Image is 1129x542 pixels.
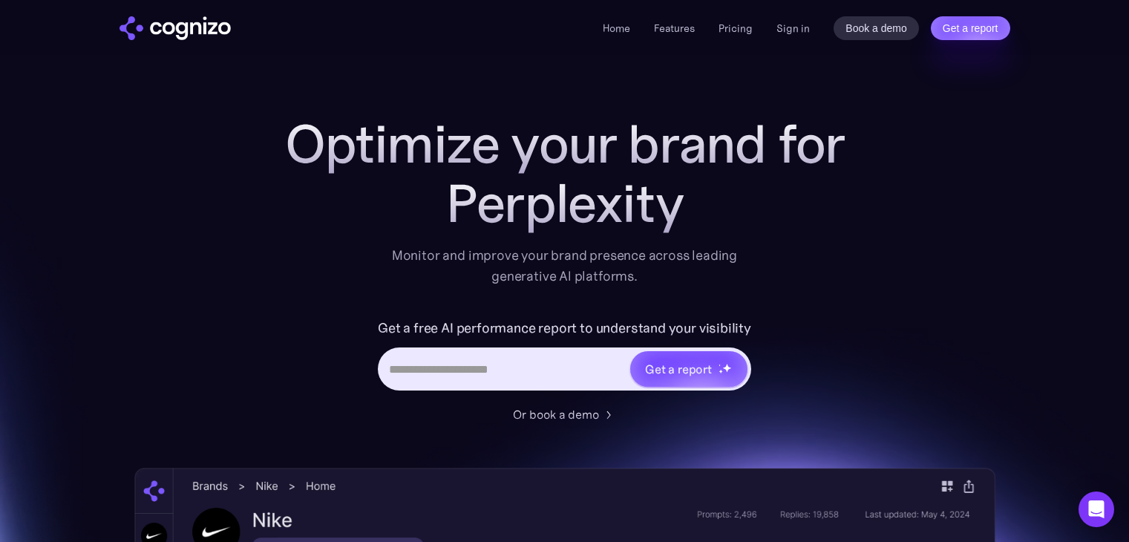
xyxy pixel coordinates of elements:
[722,363,732,373] img: star
[931,16,1010,40] a: Get a report
[1079,492,1114,527] div: Open Intercom Messenger
[719,364,721,366] img: star
[654,22,695,35] a: Features
[378,316,751,398] form: Hero URL Input Form
[382,245,747,287] div: Monitor and improve your brand presence across leading generative AI platforms.
[719,22,753,35] a: Pricing
[268,174,862,233] div: Perplexity
[378,316,751,340] label: Get a free AI performance report to understand your visibility
[776,19,810,37] a: Sign in
[513,405,599,423] div: Or book a demo
[834,16,919,40] a: Book a demo
[603,22,630,35] a: Home
[513,405,617,423] a: Or book a demo
[719,369,724,374] img: star
[268,114,862,174] h1: Optimize your brand for
[120,16,231,40] a: home
[645,360,712,378] div: Get a report
[629,350,749,388] a: Get a reportstarstarstar
[120,16,231,40] img: cognizo logo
